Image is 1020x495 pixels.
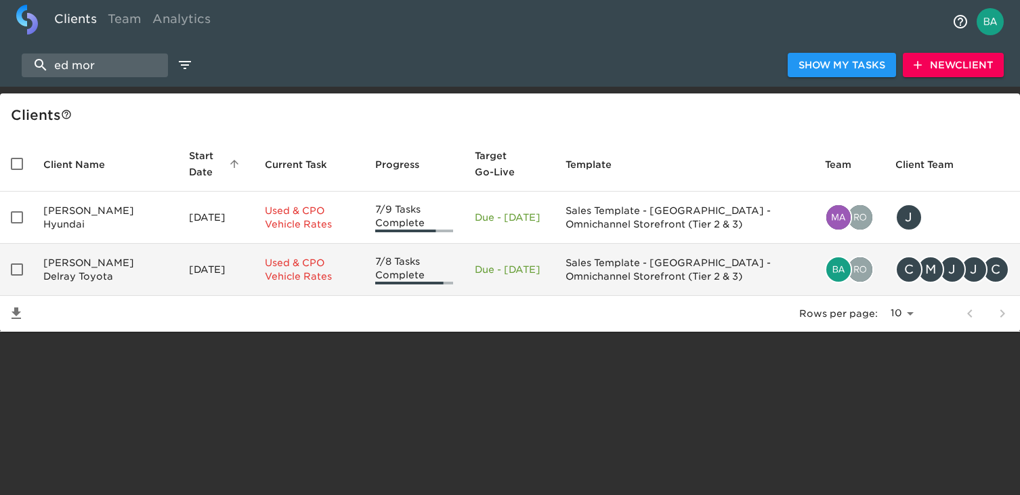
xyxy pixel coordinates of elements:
img: Profile [977,8,1004,35]
p: Rows per page: [799,307,878,320]
td: [DATE] [178,192,254,244]
span: Show My Tasks [799,57,885,74]
p: Used & CPO Vehicle Rates [265,204,354,231]
button: notifications [944,5,977,38]
img: logo [16,5,38,35]
span: Client Team [895,156,971,173]
td: 7/8 Tasks Complete [364,244,464,296]
img: madison.craig@roadster.com [826,205,851,230]
img: rohitvarma.addepalli@cdk.com [848,257,872,282]
td: 7/9 Tasks Complete [364,192,464,244]
span: Start Date [189,148,243,180]
span: New Client [914,57,993,74]
a: Team [102,5,147,38]
button: Show My Tasks [788,53,896,78]
div: M [917,256,944,283]
span: Team [825,156,869,173]
select: rows per page [883,303,918,324]
span: Calculated based on the start date and the duration of all Tasks contained in this Hub. [475,148,526,180]
p: Used & CPO Vehicle Rates [265,256,354,283]
button: NewClient [903,53,1004,78]
a: Clients [49,5,102,38]
button: edit [173,53,196,77]
td: [PERSON_NAME] Hyundai [33,192,178,244]
span: This is the next Task in this Hub that should be completed [265,156,327,173]
p: Due - [DATE] [475,263,544,276]
div: C [982,256,1009,283]
div: J [895,204,922,231]
td: Sales Template - [GEOGRAPHIC_DATA] - Omnichannel Storefront (Tier 2 & 3) [555,244,814,296]
span: Template [566,156,629,173]
td: Sales Template - [GEOGRAPHIC_DATA] - Omnichannel Storefront (Tier 2 & 3) [555,192,814,244]
div: jimmywatts@edmorse.com [895,204,1009,231]
img: bailey.rubin@cdk.com [826,257,851,282]
span: Current Task [265,156,345,173]
span: Progress [375,156,437,173]
div: charlespierce@edmorse.com, maleiasatterlee@edmorse.com, jonathancox@edmorse.com, jimriger@edmorse... [895,256,1009,283]
span: Target Go-Live [475,148,544,180]
svg: This is a list of all of your clients and clients shared with you [61,109,72,120]
td: [PERSON_NAME] Delray Toyota [33,244,178,296]
div: J [960,256,987,283]
span: Client Name [43,156,123,173]
p: Due - [DATE] [475,211,544,224]
input: search [22,53,168,77]
div: madison.craig@roadster.com, rohitvarma.addepalli@cdk.com [825,204,874,231]
img: rohitvarma.addepalli@cdk.com [848,205,872,230]
a: Analytics [147,5,216,38]
div: J [939,256,966,283]
div: bailey.rubin@cdk.com, rohitvarma.addepalli@cdk.com [825,256,874,283]
div: Client s [11,104,1015,126]
div: C [895,256,922,283]
td: [DATE] [178,244,254,296]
